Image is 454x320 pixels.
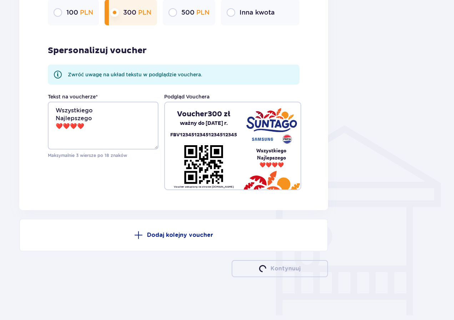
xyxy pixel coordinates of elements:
p: ważny do [DATE] r. [180,119,228,128]
p: 100 [66,8,93,17]
p: Podgląd Vouchera [164,93,210,100]
p: Zwróć uwagę na układ tekstu w podglądzie vouchera. [68,71,202,78]
span: PLN [138,9,151,16]
p: Spersonalizuj voucher [48,45,147,56]
p: 500 [181,8,210,17]
span: PLN [196,9,210,16]
p: Kontynuuj [271,265,301,273]
p: Dodaj kolejny voucher [147,231,213,239]
p: FBV12345123451234512345 [170,131,237,139]
p: Voucher zakupiony na stronie [DOMAIN_NAME] [174,185,234,189]
p: 300 [123,8,151,17]
textarea: Wszystkiego Najlepszego ❤️❤️❤️❤️ [48,102,158,149]
button: loaderKontynuuj [232,260,328,277]
button: Dodaj kolejny voucher [19,219,328,252]
p: Maksymalnie 3 wiersze po 18 znaków [48,152,158,159]
p: Voucher 300 zł [177,110,230,119]
img: Suntago - Samsung - Pepsi [246,108,297,144]
span: PLN [80,9,93,16]
pre: Wszystkiego Najlepszego ❤️❤️❤️❤️ [242,147,301,168]
img: loader [258,264,267,273]
label: Tekst na voucherze * [48,93,98,100]
p: Inna kwota [239,8,275,17]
